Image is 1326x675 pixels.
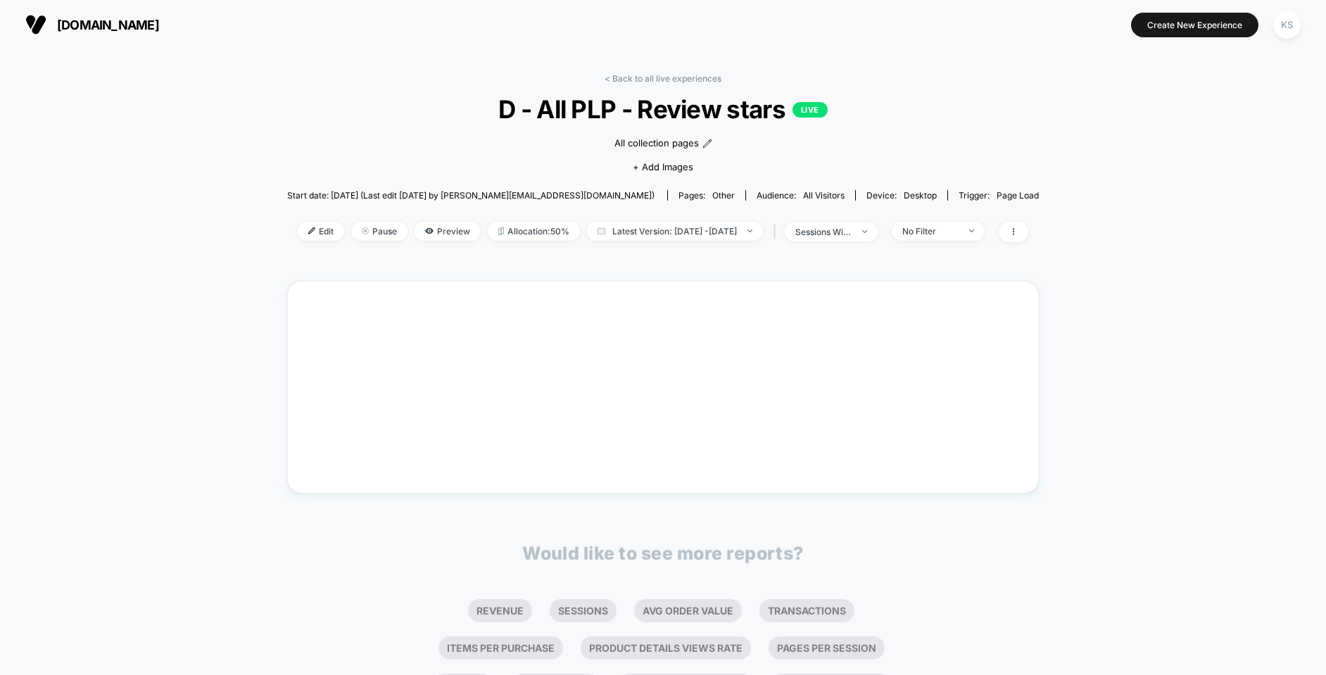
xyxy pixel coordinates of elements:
img: Visually logo [25,14,46,35]
span: All collection pages [614,137,699,151]
div: Audience: [757,190,845,201]
li: Sessions [550,599,617,622]
li: Pages Per Session [769,636,885,660]
a: < Back to all live experiences [605,73,721,84]
li: Product Details Views Rate [581,636,751,660]
span: Start date: [DATE] (Last edit [DATE] by [PERSON_NAME][EMAIL_ADDRESS][DOMAIN_NAME]) [287,190,655,201]
span: Preview [415,222,481,241]
div: KS [1273,11,1301,39]
span: + Add Images [633,161,693,172]
button: [DOMAIN_NAME] [21,13,163,36]
span: other [712,190,735,201]
p: LIVE [793,102,828,118]
span: desktop [904,190,937,201]
span: Device: [855,190,947,201]
img: edit [308,227,315,234]
button: KS [1269,11,1305,39]
span: Edit [298,222,344,241]
span: [DOMAIN_NAME] [57,18,159,32]
p: Would like to see more reports? [522,543,804,564]
span: All Visitors [803,190,845,201]
div: Trigger: [959,190,1039,201]
div: No Filter [902,226,959,236]
img: end [969,229,974,232]
img: end [747,229,752,232]
img: end [862,230,867,233]
div: sessions with impression [795,227,852,237]
span: Pause [351,222,408,241]
li: Transactions [759,599,854,622]
span: | [770,222,785,242]
div: Pages: [678,190,735,201]
span: Latest Version: [DATE] - [DATE] [587,222,763,241]
button: Create New Experience [1131,13,1258,37]
li: Avg Order Value [634,599,742,622]
li: Revenue [468,599,532,622]
span: D - All PLP - Review stars [325,94,1002,124]
span: Page Load [997,190,1039,201]
img: end [362,227,369,234]
img: calendar [598,227,605,234]
li: Items Per Purchase [438,636,563,660]
span: Allocation: 50% [488,222,580,241]
img: rebalance [498,227,504,235]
